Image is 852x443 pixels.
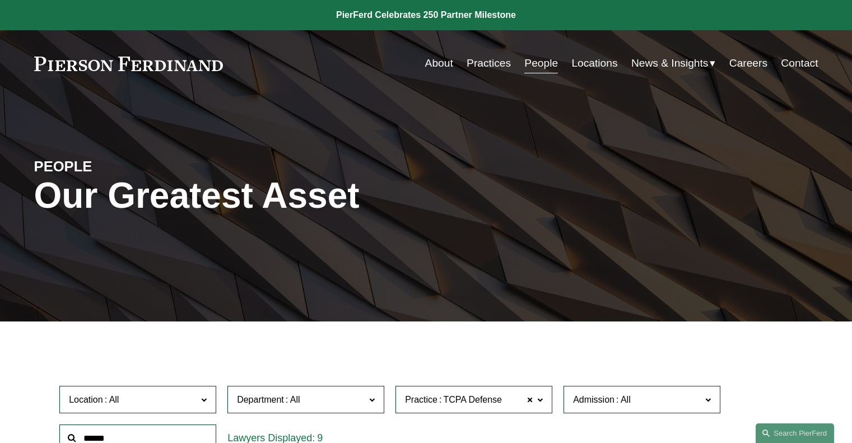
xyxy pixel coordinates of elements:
[781,53,818,74] a: Contact
[69,395,103,404] span: Location
[729,53,767,74] a: Careers
[237,395,284,404] span: Department
[631,54,709,73] span: News & Insights
[425,53,453,74] a: About
[524,53,558,74] a: People
[631,53,716,74] a: folder dropdown
[34,175,557,216] h1: Our Greatest Asset
[571,53,617,74] a: Locations
[443,393,502,407] span: TCPA Defense
[405,395,437,404] span: Practice
[756,423,834,443] a: Search this site
[467,53,511,74] a: Practices
[573,395,614,404] span: Admission
[34,157,230,175] h4: PEOPLE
